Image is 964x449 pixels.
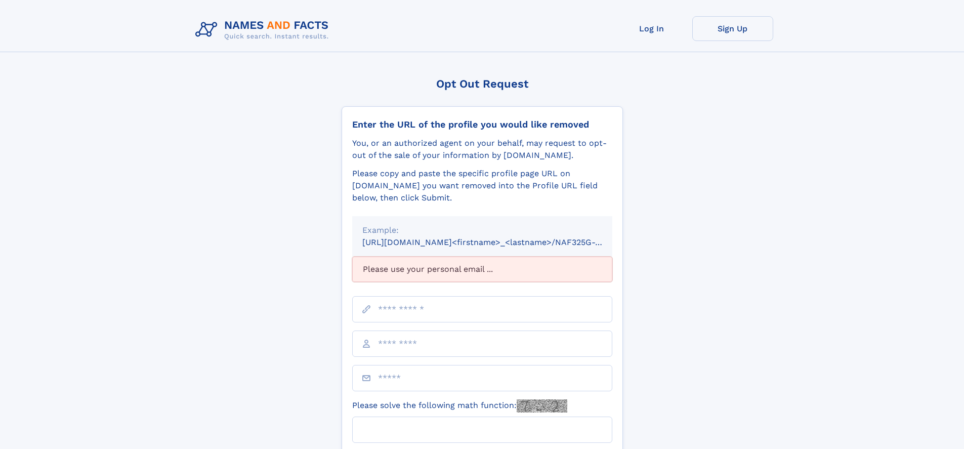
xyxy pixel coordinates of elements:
a: Sign Up [692,16,773,41]
label: Please solve the following math function: [352,399,567,413]
div: Please copy and paste the specific profile page URL on [DOMAIN_NAME] you want removed into the Pr... [352,168,612,204]
a: Log In [611,16,692,41]
div: Opt Out Request [342,77,623,90]
div: You, or an authorized agent on your behalf, may request to opt-out of the sale of your informatio... [352,137,612,161]
div: Example: [362,224,602,236]
img: Logo Names and Facts [191,16,337,44]
div: Enter the URL of the profile you would like removed [352,119,612,130]
small: [URL][DOMAIN_NAME]<firstname>_<lastname>/NAF325G-xxxxxxxx [362,237,632,247]
div: Please use your personal email ... [352,257,612,282]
